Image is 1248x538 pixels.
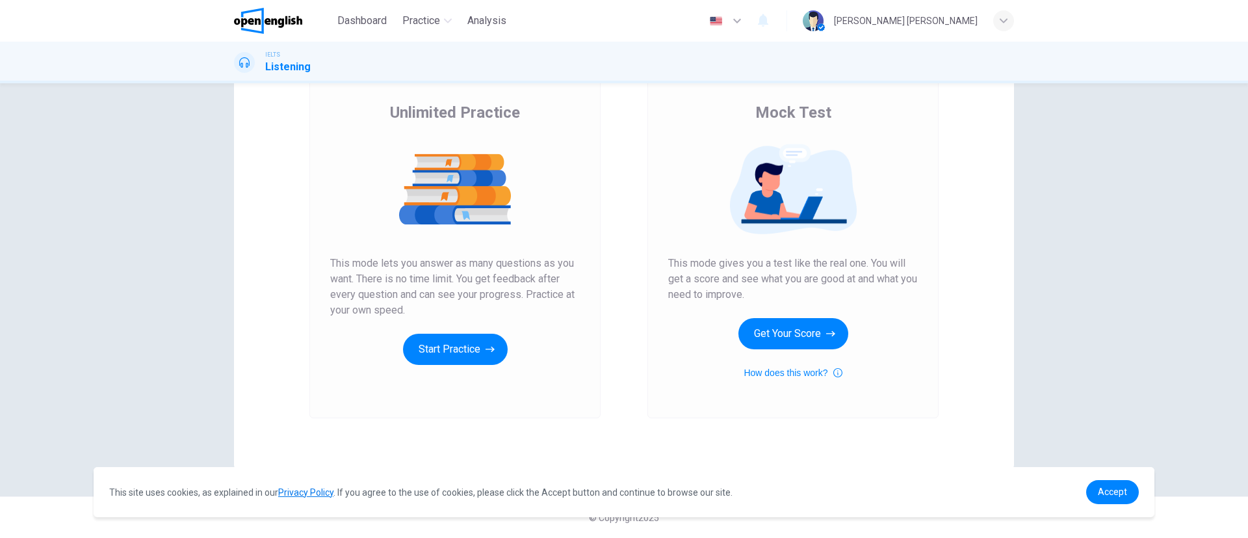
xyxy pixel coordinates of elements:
[803,10,824,31] img: Profile picture
[265,50,280,59] span: IELTS
[337,13,387,29] span: Dashboard
[109,487,733,498] span: This site uses cookies, as explained in our . If you agree to the use of cookies, please click th...
[390,102,520,123] span: Unlimited Practice
[234,8,332,34] a: OpenEnglish logo
[708,16,724,26] img: en
[402,13,440,29] span: Practice
[234,8,302,34] img: OpenEnglish logo
[1098,487,1127,497] span: Accept
[332,9,392,33] button: Dashboard
[1086,480,1139,504] a: dismiss cookie message
[397,9,457,33] button: Practice
[834,13,978,29] div: [PERSON_NAME] [PERSON_NAME]
[403,334,508,365] button: Start Practice
[278,487,333,498] a: Privacy Policy
[265,59,311,75] h1: Listening
[755,102,831,123] span: Mock Test
[744,365,842,381] button: How does this work?
[668,256,918,303] span: This mode gives you a test like the real one. You will get a score and see what you are good at a...
[738,318,848,349] button: Get Your Score
[462,9,512,33] button: Analysis
[467,13,506,29] span: Analysis
[94,467,1154,517] div: cookieconsent
[589,513,659,523] span: © Copyright 2025
[330,256,580,318] span: This mode lets you answer as many questions as you want. There is no time limit. You get feedback...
